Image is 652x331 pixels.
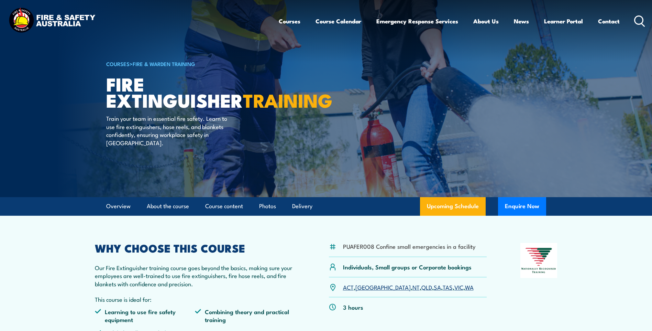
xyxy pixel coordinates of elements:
p: Train your team in essential fire safety. Learn to use fire extinguishers, hose reels, and blanke... [106,114,232,147]
a: Learner Portal [544,12,583,30]
h1: Fire Extinguisher [106,76,276,108]
a: [GEOGRAPHIC_DATA] [355,283,411,291]
a: Courses [279,12,300,30]
li: PUAFER008 Confine small emergencies in a facility [343,242,476,250]
a: About the course [147,197,189,215]
p: 3 hours [343,303,363,311]
h6: > [106,60,276,68]
a: News [514,12,529,30]
a: About Us [473,12,499,30]
a: ACT [343,283,354,291]
a: WA [465,283,474,291]
a: COURSES [106,60,130,67]
a: Contact [598,12,620,30]
p: Our Fire Extinguisher training course goes beyond the basics, making sure your employees are well... [95,264,296,288]
p: Individuals, Small groups or Corporate bookings [343,263,472,271]
a: VIC [454,283,463,291]
a: Course content [205,197,243,215]
a: QLD [421,283,432,291]
li: Learning to use fire safety equipment [95,308,195,324]
a: SA [434,283,441,291]
img: Nationally Recognised Training logo. [520,243,557,278]
a: Photos [259,197,276,215]
a: Delivery [292,197,312,215]
a: Course Calendar [316,12,361,30]
a: Upcoming Schedule [420,197,486,216]
li: Combining theory and practical training [195,308,295,324]
h2: WHY CHOOSE THIS COURSE [95,243,296,253]
a: Emergency Response Services [376,12,458,30]
strong: TRAINING [243,85,332,114]
button: Enquire Now [498,197,546,216]
a: NT [412,283,420,291]
p: This course is ideal for: [95,295,296,303]
p: , , , , , , , [343,283,474,291]
a: Fire & Warden Training [133,60,195,67]
a: Overview [106,197,131,215]
a: TAS [443,283,453,291]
